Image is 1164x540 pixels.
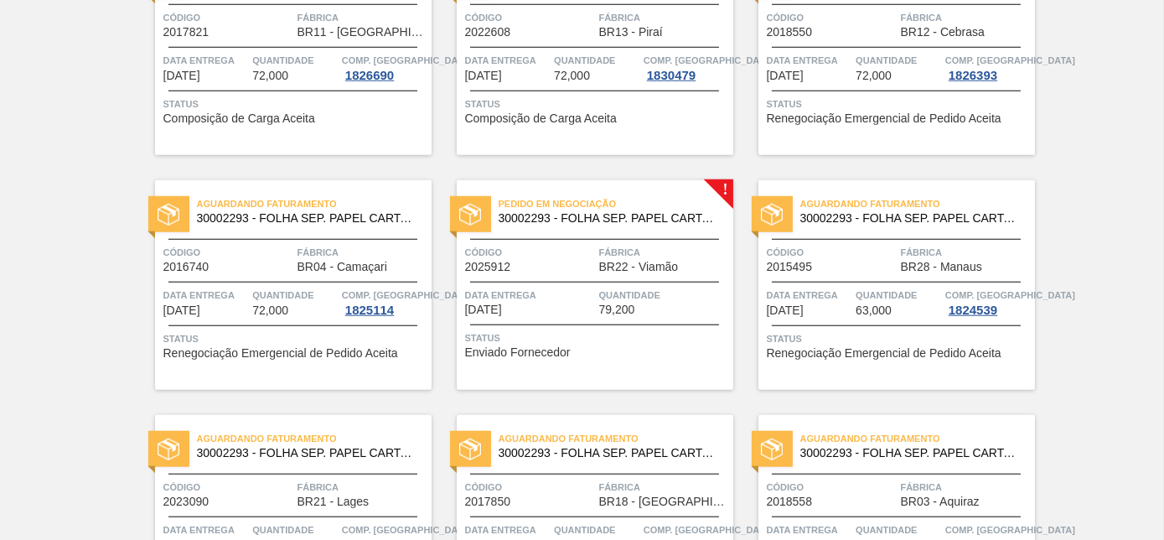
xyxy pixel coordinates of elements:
span: Quantidade [554,522,639,538]
span: Status [767,330,1031,347]
span: BR11 - São Luís [297,26,427,39]
span: Fábrica [297,244,427,261]
span: Data entrega [163,287,249,304]
span: 2018558 [767,496,813,508]
span: Código [465,479,595,496]
a: !statusPedido em Negociação30002293 - FOLHA SEP. PAPEL CARTAO 1200x1000M 350gCódigo2025912Fábrica... [432,180,733,390]
span: 2022608 [465,26,511,39]
span: Aguardando Faturamento [197,195,432,212]
span: Comp. Carga [945,522,1075,538]
span: 63,000 [856,304,892,317]
span: 79,200 [599,304,635,316]
span: Data entrega [163,52,249,69]
span: Quantidade [856,522,941,538]
span: BR04 - Camaçari [297,261,387,273]
span: 2018550 [767,26,813,39]
span: Comp. Carga [342,52,472,69]
img: status [158,204,179,226]
span: Aguardando Faturamento [197,430,432,447]
span: Comp. Carga [342,522,472,538]
a: Comp. [GEOGRAPHIC_DATA]1824539 [945,287,1031,317]
span: 30002293 - FOLHA SEP. PAPEL CARTAO 1200x1000M 350g [800,447,1022,460]
span: Data entrega [465,522,551,538]
span: Comp. Carga [342,287,472,304]
span: Status [163,96,427,112]
span: Código [465,9,595,26]
span: Fábrica [901,479,1031,496]
span: 72,000 [554,70,590,82]
span: BR13 - Piraí [599,26,663,39]
div: 1826393 [945,69,1001,82]
div: 1825114 [342,304,397,317]
img: status [761,204,783,226]
span: BR21 - Lages [297,496,370,508]
span: 2017850 [465,496,511,508]
span: Fábrica [901,9,1031,26]
span: Quantidade [599,287,729,304]
a: Comp. [GEOGRAPHIC_DATA]1826690 [342,52,427,82]
span: 13/10/2025 [767,304,804,317]
span: Quantidade [252,522,338,538]
span: 2015495 [767,261,813,273]
span: 08/10/2025 [465,70,502,82]
span: Quantidade [554,52,639,69]
span: Status [767,96,1031,112]
span: Fábrica [297,9,427,26]
span: Fábrica [297,479,427,496]
span: 30002293 - FOLHA SEP. PAPEL CARTAO 1200x1000M 350g [800,212,1022,225]
span: Código [163,9,293,26]
span: Código [163,479,293,496]
span: 11/10/2025 [465,304,502,316]
span: 2025912 [465,261,511,273]
div: 1830479 [644,69,699,82]
span: 2023090 [163,496,210,508]
span: Quantidade [856,52,941,69]
span: Data entrega [465,52,551,69]
span: Código [767,244,897,261]
span: 09/10/2025 [163,304,200,317]
span: 30002293 - FOLHA SEP. PAPEL CARTAO 1200x1000M 350g [197,447,418,460]
a: statusAguardando Faturamento30002293 - FOLHA SEP. PAPEL CARTAO 1200x1000M 350gCódigo2016740Fábric... [130,180,432,390]
span: Status [465,96,729,112]
span: 72,000 [252,304,288,317]
span: Data entrega [767,52,852,69]
span: Comp. Carga [644,52,773,69]
span: Composição de Carga Aceita [163,112,315,125]
span: 2017821 [163,26,210,39]
span: 30002293 - FOLHA SEP. PAPEL CARTAO 1200x1000M 350g [499,447,720,460]
a: statusAguardando Faturamento30002293 - FOLHA SEP. PAPEL CARTAO 1200x1000M 350gCódigo2015495Fábric... [733,180,1035,390]
a: Comp. [GEOGRAPHIC_DATA]1830479 [644,52,729,82]
span: BR28 - Manaus [901,261,982,273]
span: Comp. Carga [945,52,1075,69]
span: Quantidade [252,287,338,304]
img: status [459,204,481,226]
span: Comp. Carga [945,287,1075,304]
span: BR03 - Aquiraz [901,496,980,508]
span: Data entrega [767,287,852,304]
a: Comp. [GEOGRAPHIC_DATA]1826393 [945,52,1031,82]
span: 09/10/2025 [767,70,804,82]
span: Renegociação Emergencial de Pedido Aceita [767,347,1001,360]
span: Enviado Fornecedor [465,346,571,359]
span: Data entrega [465,287,595,304]
span: Composição de Carga Aceita [465,112,617,125]
span: Pedido em Negociação [499,195,733,212]
span: 08/10/2025 [163,70,200,82]
span: 30002293 - FOLHA SEP. PAPEL CARTAO 1200x1000M 350g [197,212,418,225]
span: Renegociação Emergencial de Pedido Aceita [163,347,398,360]
span: Fábrica [599,479,729,496]
span: 30002293 - FOLHA SEP. PAPEL CARTAO 1200x1000M 350g [499,212,720,225]
span: 72,000 [252,70,288,82]
span: Fábrica [599,244,729,261]
span: Aguardando Faturamento [800,195,1035,212]
span: BR12 - Cebrasa [901,26,985,39]
span: Código [465,244,595,261]
img: status [158,439,179,460]
span: Status [163,330,427,347]
span: 72,000 [856,70,892,82]
span: Data entrega [767,522,852,538]
div: 1824539 [945,304,1001,317]
span: Aguardando Faturamento [499,430,733,447]
span: Fábrica [599,9,729,26]
span: Código [767,479,897,496]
